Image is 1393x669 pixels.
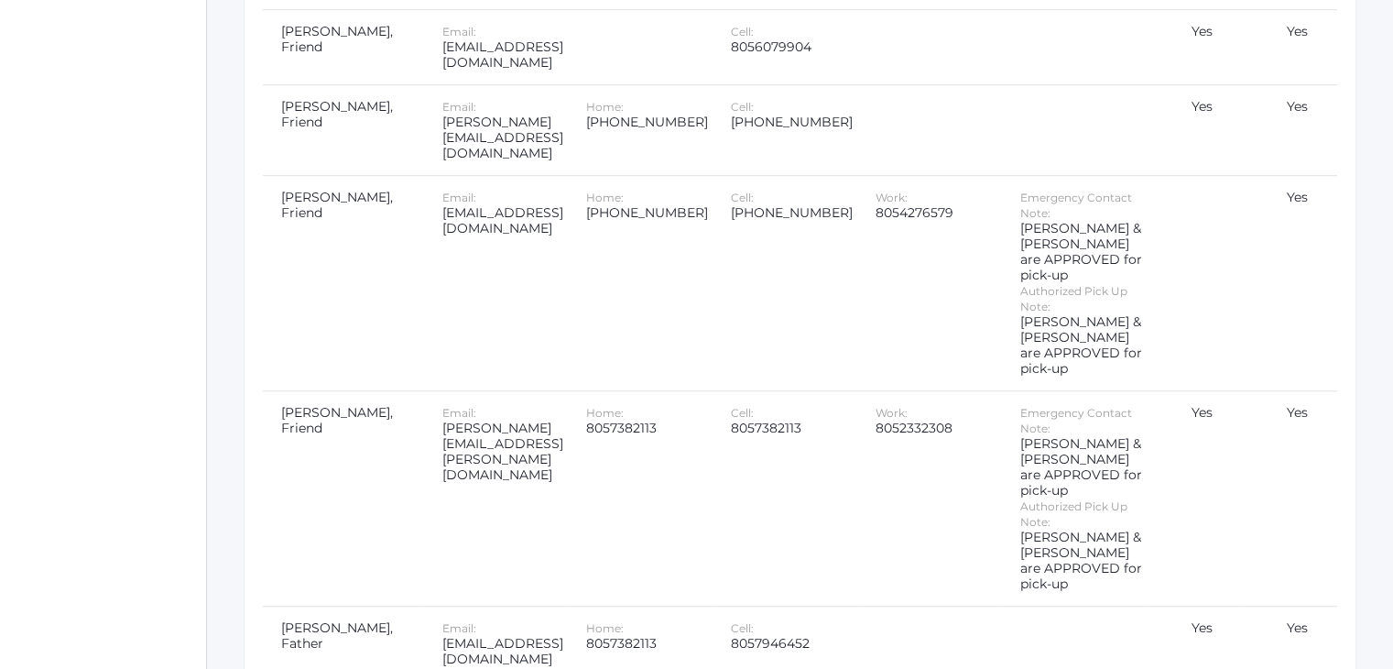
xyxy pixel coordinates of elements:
[1244,9,1337,84] td: Yes
[731,205,853,221] div: [PHONE_NUMBER]
[586,191,624,204] label: Home:
[731,39,853,55] div: 8056079904
[442,205,563,236] div: [EMAIL_ADDRESS][DOMAIN_NAME]
[442,25,476,38] label: Email:
[1020,499,1127,529] label: Authorized Pick Up Note:
[586,406,624,420] label: Home:
[263,175,424,390] td: [PERSON_NAME], Friend
[731,100,754,114] label: Cell:
[586,100,624,114] label: Home:
[876,191,908,204] label: Work:
[442,421,563,483] div: [PERSON_NAME][EMAIL_ADDRESS][PERSON_NAME][DOMAIN_NAME]
[1020,530,1142,592] div: [PERSON_NAME] & [PERSON_NAME] are APPROVED for pick-up
[1244,175,1337,390] td: Yes
[586,621,624,635] label: Home:
[442,636,563,667] div: [EMAIL_ADDRESS][DOMAIN_NAME]
[731,191,754,204] label: Cell:
[731,421,853,436] div: 8057382113
[1020,191,1132,220] label: Emergency Contact Note:
[731,621,754,635] label: Cell:
[731,406,754,420] label: Cell:
[442,100,476,114] label: Email:
[586,421,708,436] div: 8057382113
[442,115,563,161] div: [PERSON_NAME][EMAIL_ADDRESS][DOMAIN_NAME]
[1020,436,1142,499] div: [PERSON_NAME] & [PERSON_NAME] are APPROVED for pick-up
[1020,406,1132,435] label: Emergency Contact Note:
[442,191,476,204] label: Email:
[1147,390,1244,606] td: Yes
[1244,390,1337,606] td: Yes
[876,406,908,420] label: Work:
[442,39,563,71] div: [EMAIL_ADDRESS][DOMAIN_NAME]
[586,205,708,221] div: [PHONE_NUMBER]
[1244,84,1337,175] td: Yes
[1020,284,1127,313] label: Authorized Pick Up Note:
[1147,9,1244,84] td: Yes
[442,621,476,635] label: Email:
[263,390,424,606] td: [PERSON_NAME], Friend
[263,9,424,84] td: [PERSON_NAME], Friend
[876,205,997,221] div: 8054276579
[1147,84,1244,175] td: Yes
[442,406,476,420] label: Email:
[876,421,997,436] div: 8052332308
[731,25,754,38] label: Cell:
[586,115,708,130] div: [PHONE_NUMBER]
[731,115,853,130] div: [PHONE_NUMBER]
[263,84,424,175] td: [PERSON_NAME], Friend
[1020,221,1142,283] div: [PERSON_NAME] & [PERSON_NAME] are APPROVED for pick-up
[586,636,708,652] div: 8057382113
[1020,314,1142,377] div: [PERSON_NAME] & [PERSON_NAME] are APPROVED for pick-up
[731,636,853,652] div: 8057946452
